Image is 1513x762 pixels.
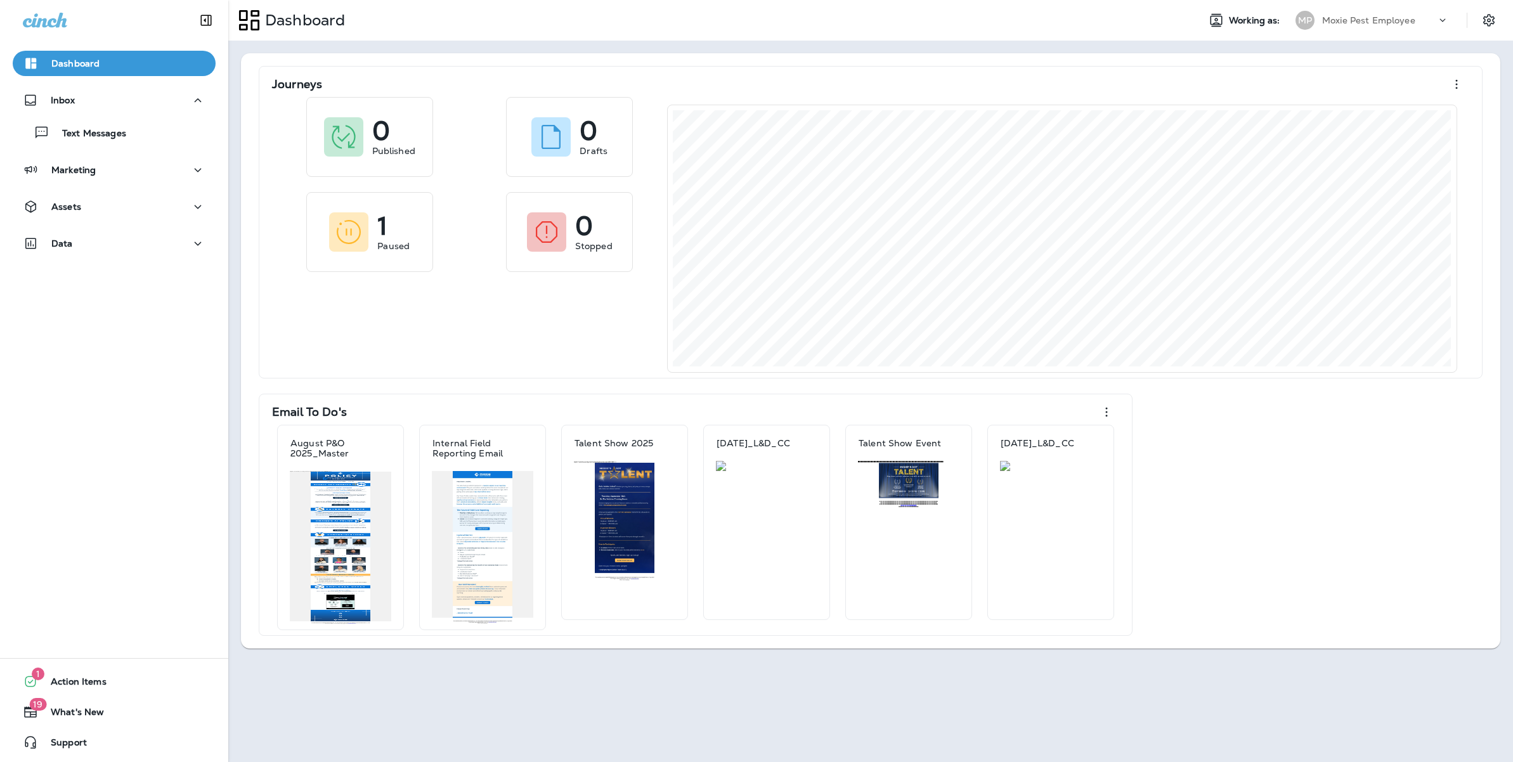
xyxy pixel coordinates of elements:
p: Stopped [575,240,613,252]
p: Marketing [51,165,96,175]
p: 0 [372,124,390,137]
img: 9f60d2ab-a0ae-4521-976c-c7be596c9b2c.jpg [290,471,391,624]
button: Collapse Sidebar [188,8,224,33]
button: Marketing [13,157,216,183]
button: Settings [1477,9,1500,32]
img: 8f868329-dd79-4e21-9754-0c940248a402.jpg [858,461,959,508]
p: Assets [51,202,81,212]
p: 1 [377,219,387,232]
span: What's New [38,707,104,722]
p: Paused [377,240,410,252]
p: Drafts [580,145,607,157]
p: Internal Field Reporting Email [432,438,533,458]
p: Text Messages [49,128,126,140]
p: Email To Do's [272,406,347,418]
img: a44646bb-69b5-4a9d-9703-e9822ada0414.jpg [574,461,675,581]
button: Assets [13,194,216,219]
p: Data [51,238,73,249]
button: Inbox [13,87,216,113]
button: 1Action Items [13,669,216,694]
img: f19ff920-97e6-4f04-bc51-0b989b641378.jpg [1000,461,1101,471]
p: 0 [580,124,597,137]
p: August P&O 2025_Master [290,438,391,458]
p: Journeys [272,78,322,91]
p: Talent Show Event [859,438,941,448]
p: Moxie Pest Employee [1322,15,1415,25]
button: Support [13,730,216,755]
span: Action Items [38,676,107,692]
p: Talent Show 2025 [575,438,653,448]
img: d262c514-c020-4b9d-aedf-5c4507e3d39e.jpg [716,461,817,471]
p: [DATE]_L&D_CC [1001,438,1074,448]
button: Dashboard [13,51,216,76]
p: Published [372,145,415,157]
p: Dashboard [260,11,345,30]
img: d3286314-611e-401c-9bc9-317d534e1309.jpg [432,471,533,624]
p: 0 [575,219,593,232]
span: 1 [32,668,44,680]
button: 19What's New [13,699,216,725]
span: Working as: [1229,15,1283,26]
span: 19 [29,698,46,711]
button: Data [13,231,216,256]
p: [DATE]_L&D_CC [717,438,790,448]
span: Support [38,737,87,752]
div: MP [1295,11,1315,30]
button: Text Messages [13,119,216,146]
p: Dashboard [51,58,100,68]
p: Inbox [51,95,75,105]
